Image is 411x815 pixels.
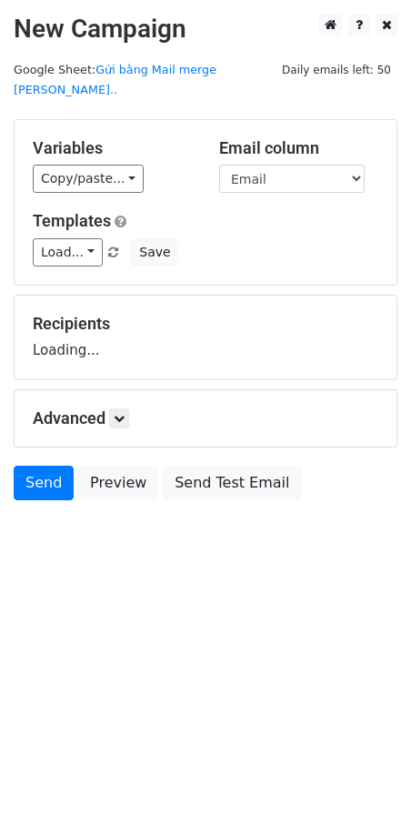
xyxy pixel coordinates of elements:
[33,314,378,361] div: Loading...
[78,466,158,500] a: Preview
[33,211,111,230] a: Templates
[33,165,144,193] a: Copy/paste...
[14,466,74,500] a: Send
[219,138,378,158] h5: Email column
[33,408,378,428] h5: Advanced
[33,138,192,158] h5: Variables
[14,14,397,45] h2: New Campaign
[163,466,301,500] a: Send Test Email
[276,60,397,80] span: Daily emails left: 50
[276,63,397,76] a: Daily emails left: 50
[131,238,178,267] button: Save
[33,238,103,267] a: Load...
[14,63,216,97] small: Google Sheet:
[14,63,216,97] a: Gửi bằng Mail merge [PERSON_NAME]..
[33,314,378,334] h5: Recipients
